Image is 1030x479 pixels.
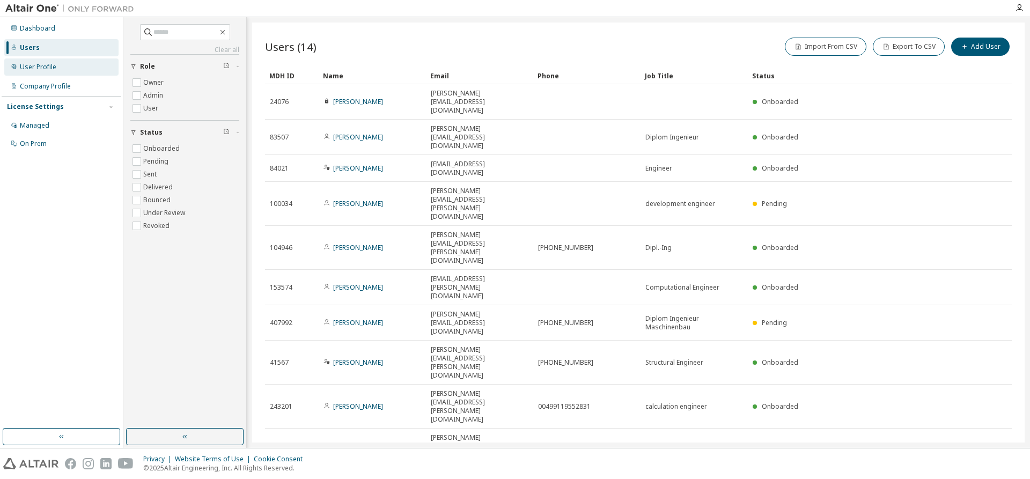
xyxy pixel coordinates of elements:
span: 83507 [270,133,289,142]
div: Managed [20,121,49,130]
span: Diplom Ingenieur [645,133,699,142]
span: [EMAIL_ADDRESS][DOMAIN_NAME] [431,160,528,177]
a: [PERSON_NAME] [333,358,383,367]
a: [PERSON_NAME] [333,318,383,327]
span: Status [140,128,163,137]
img: facebook.svg [65,458,76,469]
p: © 2025 Altair Engineering, Inc. All Rights Reserved. [143,463,309,473]
span: 407992 [270,319,292,327]
a: [PERSON_NAME] [333,132,383,142]
span: [PHONE_NUMBER] [538,358,593,367]
img: youtube.svg [118,458,134,469]
span: [PHONE_NUMBER] [538,319,593,327]
label: Owner [143,76,166,89]
span: 100034 [270,200,292,208]
span: development engineer [645,200,715,208]
span: Onboarded [762,243,798,252]
div: License Settings [7,102,64,111]
div: Phone [538,67,636,84]
label: Delivered [143,181,175,194]
span: Clear filter [223,128,230,137]
a: [PERSON_NAME] [333,97,383,106]
span: [PERSON_NAME][EMAIL_ADDRESS][DOMAIN_NAME] [431,310,528,336]
div: Job Title [645,67,744,84]
span: Dipl.-Ing [645,244,672,252]
label: Bounced [143,194,173,207]
span: [PERSON_NAME][EMAIL_ADDRESS][PERSON_NAME][DOMAIN_NAME] [431,389,528,424]
span: Onboarded [762,283,798,292]
div: Company Profile [20,82,71,91]
div: Name [323,67,422,84]
div: MDH ID [269,67,314,84]
label: Under Review [143,207,187,219]
span: Engineer [645,164,672,173]
img: linkedin.svg [100,458,112,469]
div: Cookie Consent [254,455,309,463]
button: Add User [951,38,1010,56]
span: [PERSON_NAME][EMAIL_ADDRESS][PERSON_NAME][DOMAIN_NAME] [431,433,528,468]
img: altair_logo.svg [3,458,58,469]
img: Altair One [5,3,139,14]
div: Status [752,67,956,84]
button: Export To CSV [873,38,945,56]
div: On Prem [20,139,47,148]
span: [PERSON_NAME][EMAIL_ADDRESS][DOMAIN_NAME] [431,124,528,150]
label: Pending [143,155,171,168]
span: Onboarded [762,132,798,142]
a: [PERSON_NAME] [333,164,383,173]
span: Role [140,62,155,71]
div: Dashboard [20,24,55,33]
span: 243201 [270,402,292,411]
label: Onboarded [143,142,182,155]
label: Admin [143,89,165,102]
span: 00499119552831 [538,402,591,411]
label: User [143,102,160,115]
span: Onboarded [762,402,798,411]
a: [PERSON_NAME] [333,283,383,292]
span: 24076 [270,98,289,106]
a: [PERSON_NAME] [333,199,383,208]
span: 84021 [270,164,289,173]
span: Pending [762,199,787,208]
button: Import From CSV [785,38,866,56]
button: Status [130,121,239,144]
span: [PERSON_NAME][EMAIL_ADDRESS][PERSON_NAME][DOMAIN_NAME] [431,187,528,221]
span: Pending [762,318,787,327]
span: Users (14) [265,39,317,54]
a: [PERSON_NAME] [333,243,383,252]
button: Role [130,55,239,78]
span: Computational Engineer [645,283,719,292]
span: Structural Engineer [645,358,703,367]
div: Users [20,43,40,52]
span: Clear filter [223,62,230,71]
span: 104946 [270,244,292,252]
img: instagram.svg [83,458,94,469]
span: [PERSON_NAME][EMAIL_ADDRESS][DOMAIN_NAME] [431,89,528,115]
span: Onboarded [762,164,798,173]
span: 153574 [270,283,292,292]
span: [PHONE_NUMBER] [538,244,593,252]
div: Website Terms of Use [175,455,254,463]
a: [PERSON_NAME] [333,402,383,411]
span: 41567 [270,358,289,367]
span: [EMAIL_ADDRESS][PERSON_NAME][DOMAIN_NAME] [431,275,528,300]
label: Revoked [143,219,172,232]
span: calculation engineer [645,402,707,411]
span: [PERSON_NAME][EMAIL_ADDRESS][PERSON_NAME][DOMAIN_NAME] [431,231,528,265]
span: Diplom Ingenieur Maschinenbau [645,314,743,331]
span: Onboarded [762,97,798,106]
a: Clear all [130,46,239,54]
label: Sent [143,168,159,181]
div: Email [430,67,529,84]
span: Onboarded [762,358,798,367]
div: User Profile [20,63,56,71]
div: Privacy [143,455,175,463]
span: [PERSON_NAME][EMAIL_ADDRESS][PERSON_NAME][DOMAIN_NAME] [431,345,528,380]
